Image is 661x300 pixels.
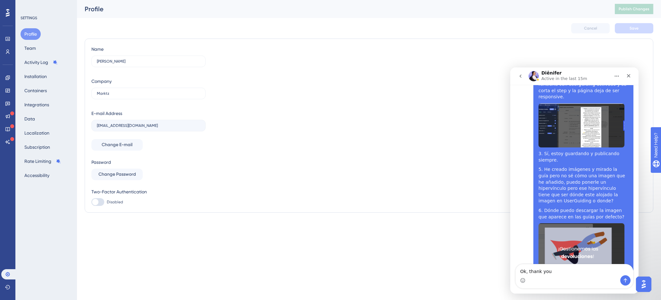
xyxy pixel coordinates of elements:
[28,36,114,80] img: Captura de pantalla 2025-09-22 a las 18.38.54.png
[510,67,639,294] iframe: Intercom live chat
[615,23,653,33] button: Save
[91,139,143,151] button: Change E-mail
[21,71,51,82] button: Installation
[85,4,599,13] div: Profile
[102,141,132,149] span: Change E-mail
[97,91,200,96] input: Company Name
[107,199,123,205] span: Disabled
[98,171,136,178] span: Change Password
[571,23,610,33] button: Cancel
[91,169,143,180] button: Change Password
[21,15,72,21] div: SETTINGS
[21,42,40,54] button: Team
[21,127,53,139] button: Localization
[21,28,41,40] button: Profile
[21,99,53,110] button: Integrations
[21,170,53,181] button: Accessibility
[91,188,206,196] div: Two-Factor Authentication
[28,83,118,96] div: 3. Sí, estoy guardando y publicando siempre.
[91,110,122,117] div: E-mail Address
[97,59,200,64] input: Name Surname
[10,210,15,216] button: Emoji picker
[615,4,653,14] button: Publish Changes
[21,85,51,96] button: Containers
[91,77,112,85] div: Company
[28,156,114,203] img: Captura de pantalla 2025-09-22 a las 18.42.54.png
[110,208,120,218] button: Send a message…
[21,155,65,167] button: Rate Limiting
[630,26,639,31] span: Save
[5,197,123,208] textarea: Message…
[21,113,39,125] button: Data
[21,141,54,153] button: Subscription
[619,6,649,12] span: Publish Changes
[634,275,653,294] iframe: UserGuiding AI Assistant Launcher
[28,140,118,153] div: 6. Dónde puedo descargar la imagen que aparece en las guías por defecto?
[28,99,118,137] div: 5. He creado imágenes y mirado la guía pero no sé cómo una imagen que he añadido, puedo ponerle u...
[584,26,597,31] span: Cancel
[91,45,104,53] div: Name
[97,123,200,128] input: E-mail Address
[15,2,40,9] span: Need Help?
[21,57,62,68] button: Activity Log
[91,158,206,166] div: Password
